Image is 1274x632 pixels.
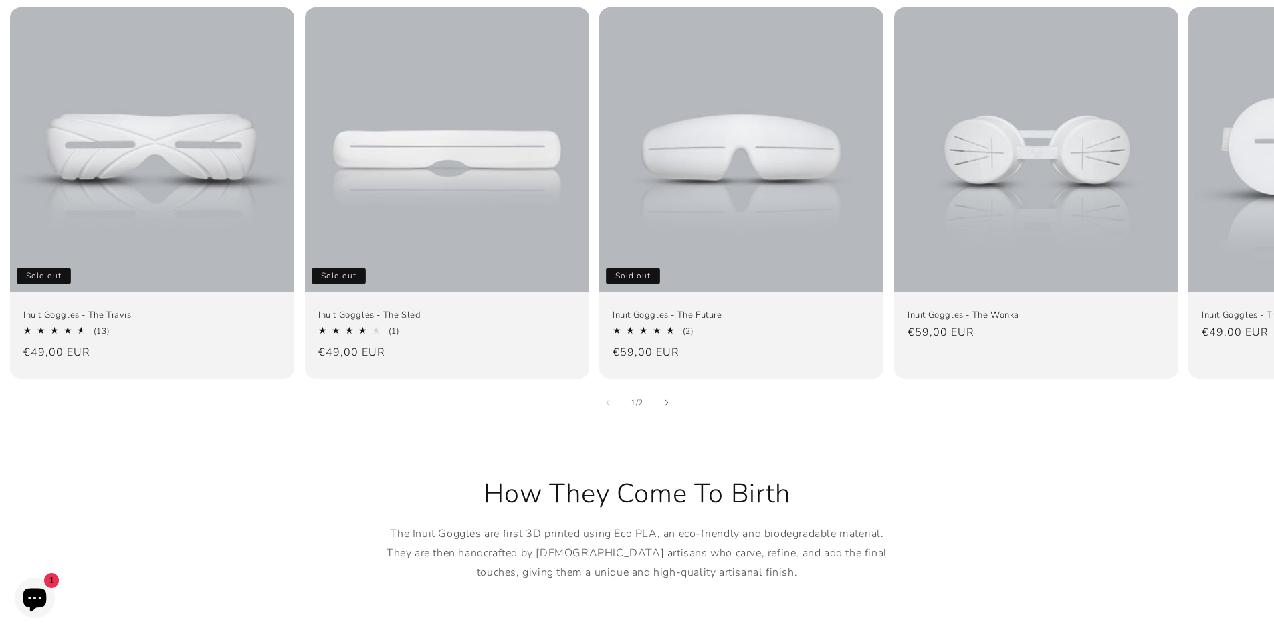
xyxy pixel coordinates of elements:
[593,388,623,417] button: Slide left
[652,388,681,417] button: Slide right
[377,476,898,511] h2: How They Come To Birth
[908,309,1165,320] a: Inuit Goggles - The Wonka
[636,396,639,409] span: /
[638,396,643,409] span: 2
[377,524,898,582] p: The Inuit Goggles are first 3D printed using Eco PLA, an eco-friendly and biodegradable material....
[631,396,636,409] span: 1
[23,309,281,320] a: Inuit Goggles - The Travis
[11,578,59,621] inbox-online-store-chat: Shopify online store chat
[613,309,870,320] a: Inuit Goggles - The Future
[318,309,576,320] a: Inuit Goggles - The Sled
